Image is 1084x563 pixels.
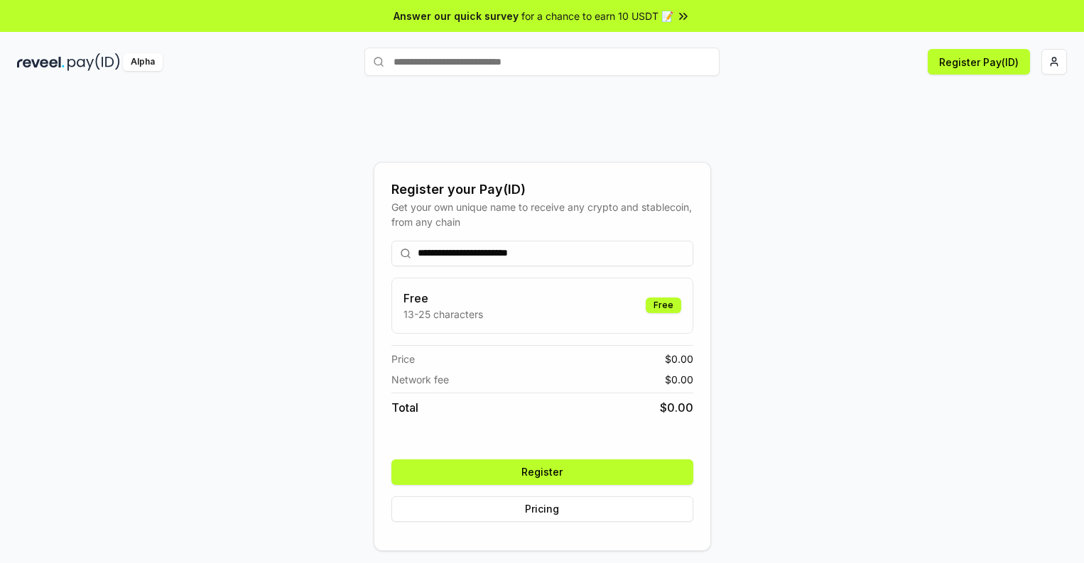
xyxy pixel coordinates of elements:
[391,459,693,485] button: Register
[403,290,483,307] h3: Free
[665,372,693,387] span: $ 0.00
[391,351,415,366] span: Price
[394,9,519,23] span: Answer our quick survey
[660,399,693,416] span: $ 0.00
[391,372,449,387] span: Network fee
[123,53,163,71] div: Alpha
[665,351,693,366] span: $ 0.00
[646,297,681,313] div: Free
[521,9,673,23] span: for a chance to earn 10 USDT 📝
[391,199,693,229] div: Get your own unique name to receive any crypto and stablecoin, from any chain
[17,53,65,71] img: reveel_dark
[67,53,120,71] img: pay_id
[391,399,418,416] span: Total
[391,496,693,522] button: Pricing
[928,49,1030,75] button: Register Pay(ID)
[403,307,483,322] p: 13-25 characters
[391,180,693,199] div: Register your Pay(ID)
